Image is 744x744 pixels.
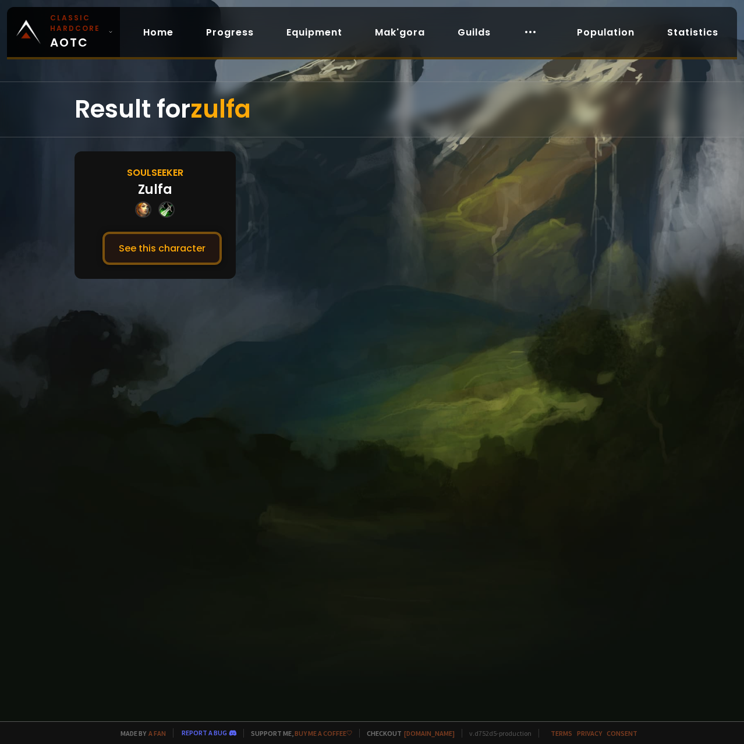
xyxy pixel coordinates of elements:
[404,729,455,738] a: [DOMAIN_NAME]
[607,729,637,738] a: Consent
[551,729,572,738] a: Terms
[359,729,455,738] span: Checkout
[243,729,352,738] span: Support me,
[182,728,227,737] a: Report a bug
[75,82,669,137] div: Result for
[295,729,352,738] a: Buy me a coffee
[148,729,166,738] a: a fan
[50,13,104,34] small: Classic Hardcore
[577,729,602,738] a: Privacy
[50,13,104,51] span: AOTC
[197,20,263,44] a: Progress
[7,7,120,57] a: Classic HardcoreAOTC
[127,165,183,180] div: Soulseeker
[448,20,500,44] a: Guilds
[102,232,222,265] button: See this character
[134,20,183,44] a: Home
[658,20,728,44] a: Statistics
[462,729,532,738] span: v. d752d5 - production
[114,729,166,738] span: Made by
[568,20,644,44] a: Population
[190,92,251,126] span: zulfa
[277,20,352,44] a: Equipment
[366,20,434,44] a: Mak'gora
[138,180,172,199] div: Zulfa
